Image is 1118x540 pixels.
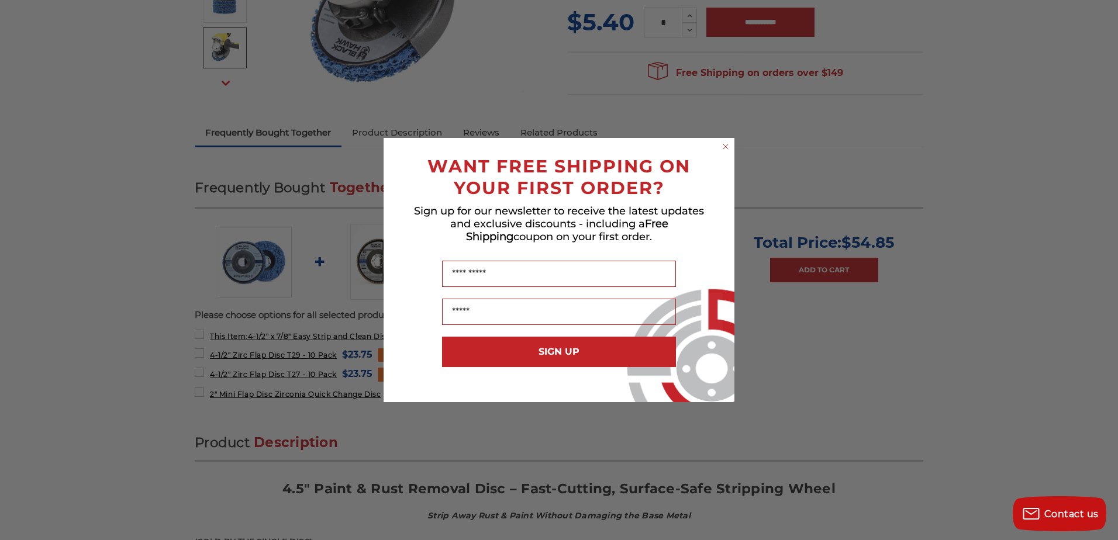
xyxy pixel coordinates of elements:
[414,205,704,243] span: Sign up for our newsletter to receive the latest updates and exclusive discounts - including a co...
[1044,508,1099,520] span: Contact us
[1013,496,1106,531] button: Contact us
[427,155,691,199] span: WANT FREE SHIPPING ON YOUR FIRST ORDER?
[442,337,676,367] button: SIGN UP
[466,217,668,243] span: Free Shipping
[720,141,731,153] button: Close dialog
[442,299,676,325] input: Email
